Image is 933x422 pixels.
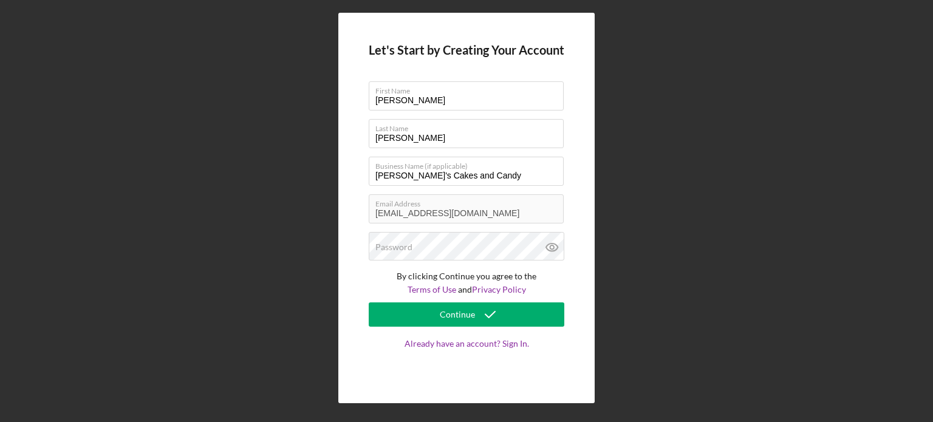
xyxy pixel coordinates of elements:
[375,195,564,208] label: Email Address
[472,284,526,294] a: Privacy Policy
[369,270,564,297] p: By clicking Continue you agree to the and
[375,82,564,95] label: First Name
[440,302,475,327] div: Continue
[369,43,564,57] h4: Let's Start by Creating Your Account
[408,284,456,294] a: Terms of Use
[375,157,564,171] label: Business Name (if applicable)
[369,339,564,373] a: Already have an account? Sign In.
[375,120,564,133] label: Last Name
[375,242,412,252] label: Password
[369,302,564,327] button: Continue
